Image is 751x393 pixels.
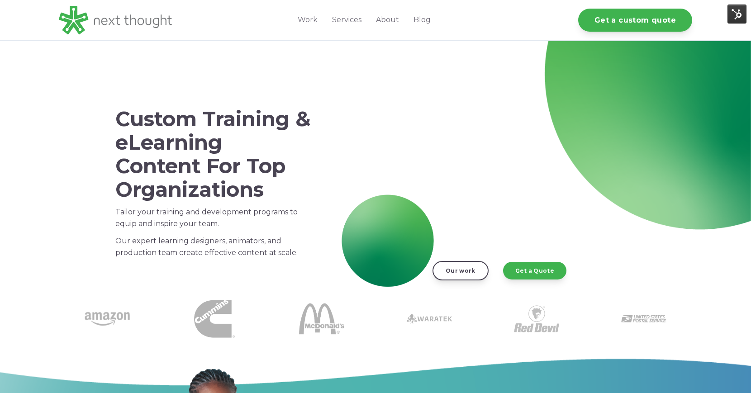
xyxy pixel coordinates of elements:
[407,296,452,341] img: Waratek logo
[727,5,746,24] img: HubSpot Tools Menu Toggle
[115,107,311,201] h1: Custom Training & eLearning Content For Top Organizations
[299,296,344,341] img: McDonalds 1
[514,296,559,341] img: Red Devil
[115,206,311,230] p: Tailor your training and development programs to equip and inspire your team.
[115,235,311,259] p: Our expert learning designers, animators, and production team create effective content at scale.
[85,296,130,341] img: amazon-1
[433,261,488,280] a: Our work
[361,99,632,252] iframe: NextThought Reel
[194,298,235,339] img: Cummins
[59,6,172,34] img: LG - NextThought Logo
[621,296,666,341] img: USPS
[503,262,566,279] a: Get a Quote
[578,9,692,32] a: Get a custom quote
